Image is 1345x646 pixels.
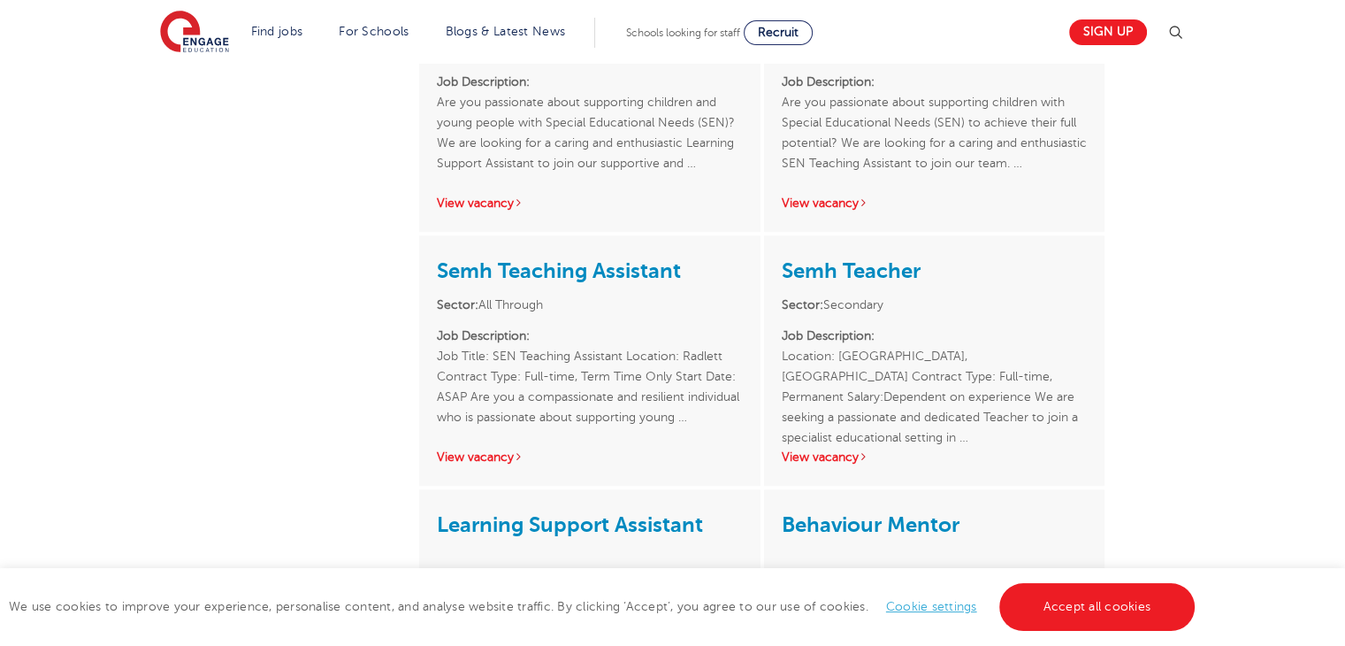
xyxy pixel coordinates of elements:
img: Engage Education [160,11,229,55]
p: Are you passionate about supporting children and young people with Special Educational Needs (SEN... [437,72,742,173]
p: Job Title: SEN Teaching Assistant Location: Radlett Contract Type: Full-time, Term Time Only Star... [437,326,742,427]
a: Behaviour Mentor [782,512,959,537]
strong: Sector: [437,298,478,311]
a: Sign up [1069,19,1147,45]
li: All Through [437,295,742,315]
li: Secondary [782,295,1087,315]
a: Semh Teaching Assistant [437,258,681,283]
a: View vacancy [437,450,523,464]
strong: Job Description: [437,329,530,342]
a: View vacancy [782,196,868,210]
span: Schools looking for staff [626,27,740,39]
a: For Schools [339,25,409,38]
a: Semh Teacher [782,258,921,283]
strong: Job Description: [437,75,530,88]
a: Learning Support Assistant [437,512,703,537]
strong: Job Description: [782,329,875,342]
a: View vacancy [437,196,523,210]
p: Are you passionate about supporting children with Special Educational Needs (SEN) to achieve thei... [782,72,1087,173]
a: Recruit [744,20,813,45]
a: Cookie settings [886,600,977,613]
a: View vacancy [782,450,868,464]
strong: Sector: [782,298,823,311]
a: Blogs & Latest News [446,25,566,38]
strong: Job Description: [782,75,875,88]
a: Accept all cookies [999,583,1196,631]
p: Location: [GEOGRAPHIC_DATA], [GEOGRAPHIC_DATA] Contract Type: Full-time, Permanent Salary:Depende... [782,326,1087,427]
span: Recruit [758,26,799,39]
span: We use cookies to improve your experience, personalise content, and analyse website traffic. By c... [9,600,1199,613]
a: Find jobs [251,25,303,38]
